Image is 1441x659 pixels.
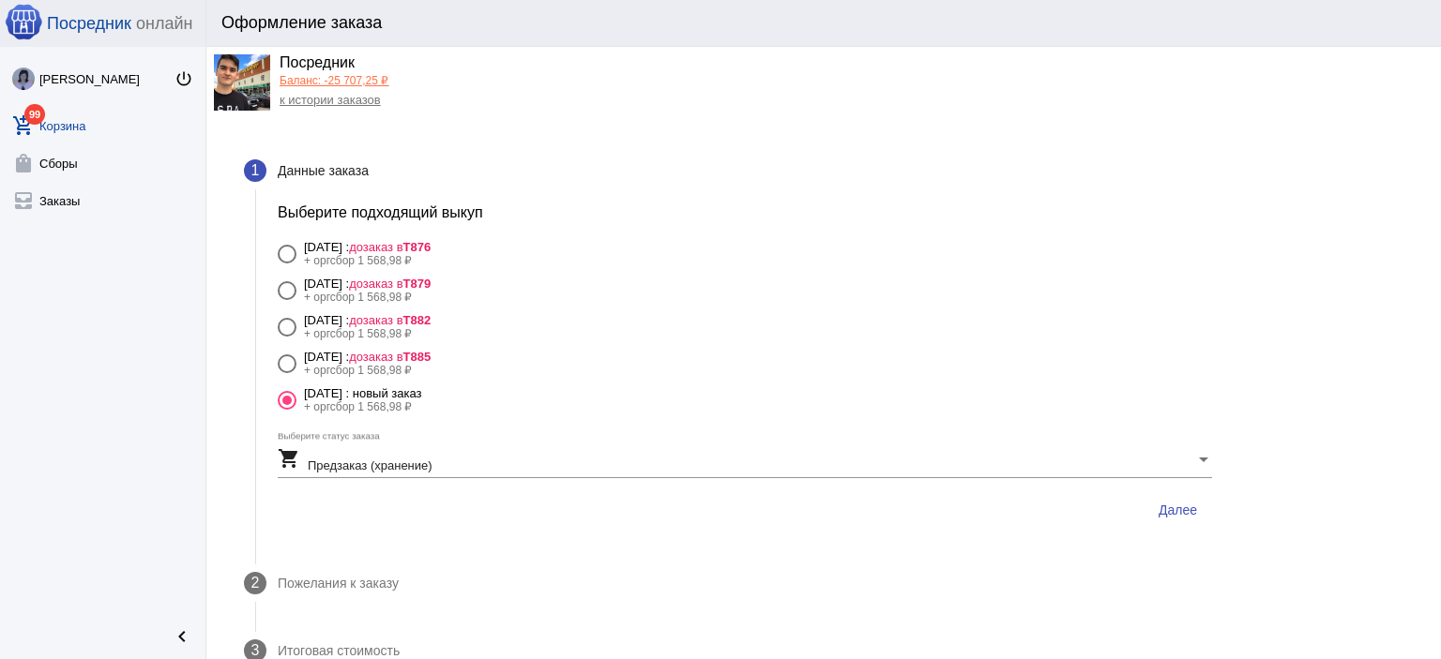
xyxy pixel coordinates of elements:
span: дозаказ в [349,240,431,254]
button: Далее [1144,493,1212,527]
div: [DATE] : [304,350,431,364]
div: + оргсбор 1 568,98 ₽ [304,254,431,267]
div: + оргсбор 1 568,98 ₽ [304,327,431,340]
div: [DATE] : [304,277,431,291]
span: Далее [1159,502,1197,517]
span: дозаказ в [349,313,431,327]
div: [DATE] : [304,313,431,327]
div: Оформление заказа [221,13,1407,33]
mat-icon: keyboard_arrow_up [1336,607,1358,630]
div: [DATE] : [304,240,431,254]
div: Посредник [280,54,388,74]
img: wofnKqjZjwknS0_OYP7zLjFh3QNdI9Ftwk5VoexNpznxyHik7RWpL8V33ZpYvntVjNFgR1eC.jpg [12,67,35,90]
mat-icon: add_shopping_cart [12,114,35,137]
span: дозаказ в [349,350,431,364]
b: Т882 [403,313,432,327]
a: Баланс: -25 707,25 ₽ [280,74,388,87]
span: онлайн [136,14,192,34]
a: к истории заказов [280,93,381,107]
div: [DATE] : новый заказ [304,386,422,400]
div: Данные заказа [278,163,369,178]
span: 1 [251,162,260,178]
div: + оргсбор 1 568,98 ₽ [304,291,431,304]
div: + оргсбор 1 568,98 ₽ [304,400,422,413]
b: Т876 [403,240,432,254]
span: дозаказ в [349,277,431,291]
span: 3 [251,642,260,658]
mat-icon: all_inbox [12,189,35,212]
span: Посредник [47,14,131,34]
mat-select-trigger: Предзаказ (хранение) [278,458,432,472]
mat-icon: shopping_bag [12,152,35,174]
span: 2 [251,575,260,591]
mat-icon: shopping_cart [278,447,300,470]
mat-label: Выберите подходящий выкуп [278,204,483,220]
img: apple-icon-60x60.png [5,3,42,40]
div: [PERSON_NAME] [39,72,174,86]
img: Q24LwM2xnWNEg9GWdVHmi0t4mD_yciabf3IL6FeUV8SqS53i_mmw9RN_pSTX6r7fbcHdZUyanFkpxPw031ze5DbT.jpg [214,54,270,111]
div: Пожелания к заказу [278,576,399,591]
mat-icon: chevron_left [171,625,193,648]
div: Итоговая стоимость [278,643,400,658]
b: Т885 [403,350,432,364]
div: + оргсбор 1 568,98 ₽ [304,364,431,377]
b: Т879 [403,277,432,291]
mat-icon: power_settings_new [174,69,193,88]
